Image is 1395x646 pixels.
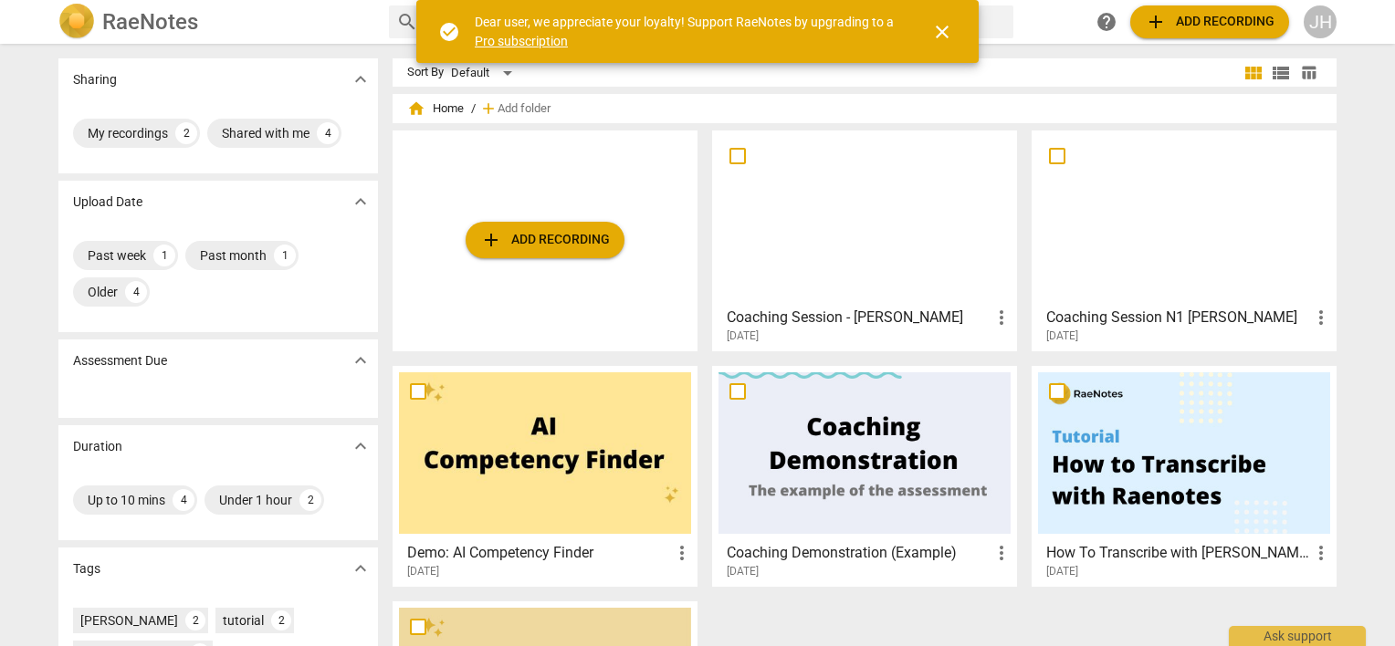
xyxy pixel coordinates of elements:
h2: RaeNotes [102,9,198,35]
a: Pro subscription [475,34,568,48]
span: expand_more [350,191,372,213]
div: Older [88,283,118,301]
button: Upload [466,222,624,258]
span: table_chart [1300,64,1317,81]
div: Past week [88,246,146,265]
a: LogoRaeNotes [58,4,374,40]
span: view_module [1243,62,1264,84]
span: expand_more [350,435,372,457]
p: Sharing [73,70,117,89]
a: Coaching Session - [PERSON_NAME][DATE] [718,137,1011,343]
p: Tags [73,559,100,578]
span: more_vert [1310,542,1332,564]
div: 2 [175,122,197,144]
span: expand_more [350,68,372,90]
span: home [407,99,425,118]
button: Close [920,10,964,54]
div: 4 [317,122,339,144]
span: expand_more [350,349,372,371]
div: 2 [271,610,291,630]
a: Demo: AI Competency Finder[DATE] [399,372,691,578]
div: Default [451,58,519,88]
span: / [471,102,476,116]
span: close [931,21,953,43]
h3: Demo: AI Competency Finder [407,542,671,564]
span: [DATE] [1046,328,1078,344]
h3: How To Transcribe with RaeNotes [1046,542,1310,564]
div: 2 [185,610,205,630]
span: help [1096,11,1117,33]
span: Add recording [1145,11,1274,33]
button: Show more [347,432,374,460]
h3: Coaching Session - Maxime [727,307,991,328]
div: tutorial [223,611,264,630]
button: Show more [347,347,374,374]
button: Show more [347,555,374,582]
a: Coaching Demonstration (Example)[DATE] [718,372,1011,578]
span: view_list [1270,62,1292,84]
p: Assessment Due [73,351,167,370]
button: Show more [347,188,374,215]
button: Table view [1295,59,1322,87]
h3: Coaching Session N1 Jean Heliere [1046,307,1310,328]
span: add [479,99,498,118]
button: Tile view [1240,59,1267,87]
span: [DATE] [727,564,759,579]
div: [PERSON_NAME] [80,611,178,630]
h3: Coaching Demonstration (Example) [727,542,991,564]
div: Ask support [1229,626,1366,646]
span: Home [407,99,464,118]
div: 1 [274,245,296,266]
span: more_vert [991,542,1012,564]
span: add [480,229,502,251]
span: expand_more [350,557,372,579]
p: Upload Date [73,193,142,212]
a: Coaching Session N1 [PERSON_NAME][DATE] [1038,137,1330,343]
button: List view [1267,59,1295,87]
p: Duration [73,437,122,456]
div: Shared with me [222,124,309,142]
img: Logo [58,4,95,40]
div: Sort By [407,66,444,79]
div: Under 1 hour [219,491,292,509]
span: more_vert [1310,307,1332,328]
span: add [1145,11,1167,33]
span: Add recording [480,229,610,251]
button: Show more [347,66,374,93]
div: 4 [173,489,194,511]
span: check_circle [438,21,460,43]
a: How To Transcribe with [PERSON_NAME][DATE] [1038,372,1330,578]
div: 2 [299,489,321,511]
span: [DATE] [727,328,759,344]
div: My recordings [88,124,168,142]
div: 1 [153,245,175,266]
div: Up to 10 mins [88,491,165,509]
span: [DATE] [407,564,439,579]
div: Past month [200,246,267,265]
a: Help [1090,5,1123,38]
span: [DATE] [1046,564,1078,579]
button: JH [1304,5,1337,38]
span: search [396,11,418,33]
button: Upload [1130,5,1289,38]
div: 4 [125,281,147,303]
span: more_vert [991,307,1012,328]
span: more_vert [671,542,693,564]
div: Dear user, we appreciate your loyalty! Support RaeNotes by upgrading to a [475,13,898,50]
span: Add folder [498,102,551,116]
